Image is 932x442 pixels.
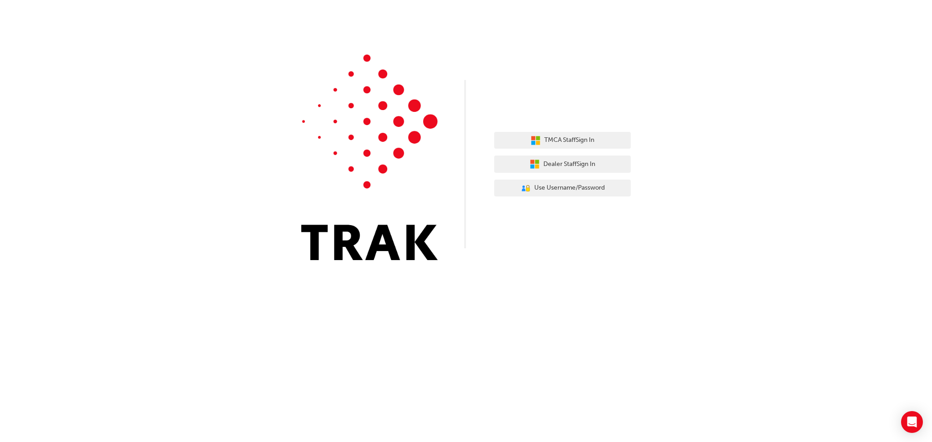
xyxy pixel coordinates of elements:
[534,183,605,193] span: Use Username/Password
[494,180,631,197] button: Use Username/Password
[901,411,923,433] div: Open Intercom Messenger
[301,55,438,260] img: Trak
[494,156,631,173] button: Dealer StaffSign In
[494,132,631,149] button: TMCA StaffSign In
[544,135,594,146] span: TMCA Staff Sign In
[543,159,595,170] span: Dealer Staff Sign In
